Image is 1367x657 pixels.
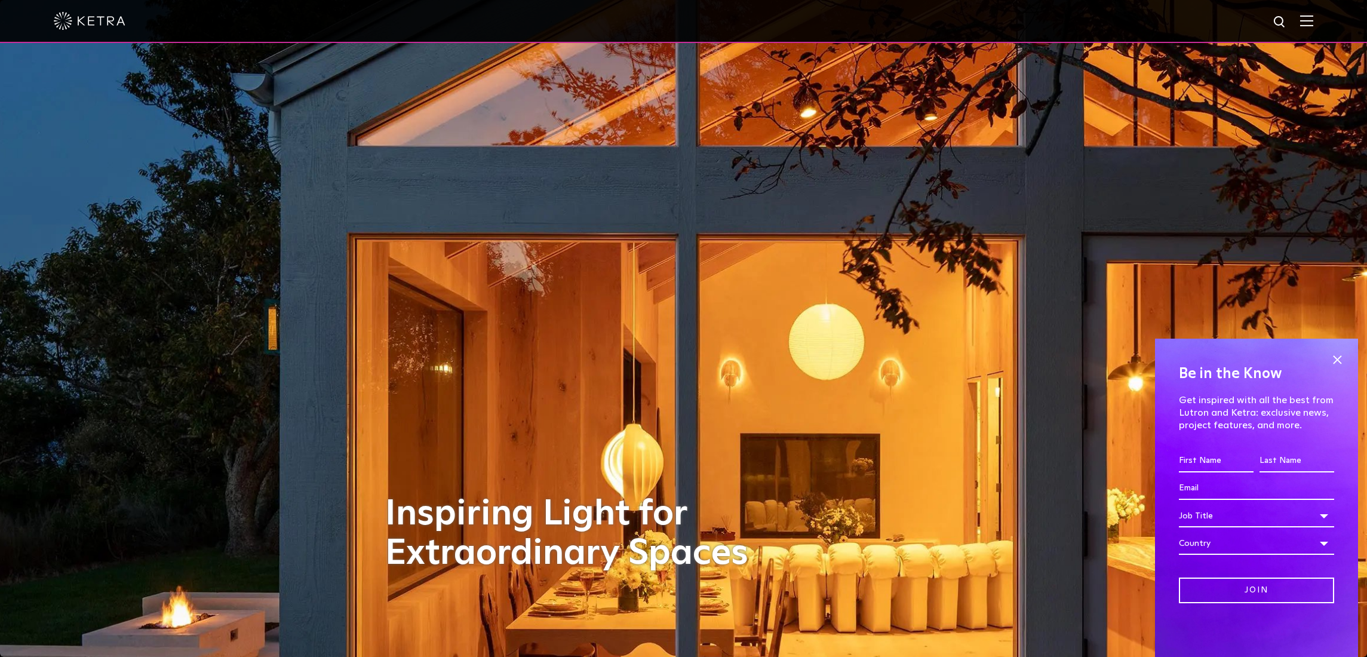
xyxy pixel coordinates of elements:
input: Email [1179,477,1334,500]
input: First Name [1179,450,1254,472]
input: Join [1179,578,1334,603]
div: Job Title [1179,505,1334,527]
img: Hamburger%20Nav.svg [1300,15,1313,26]
img: ketra-logo-2019-white [54,12,125,30]
img: search icon [1273,15,1288,30]
p: Get inspired with all the best from Lutron and Ketra: exclusive news, project features, and more. [1179,394,1334,431]
h4: Be in the Know [1179,363,1334,385]
div: Country [1179,532,1334,555]
h1: Inspiring Light for Extraordinary Spaces [385,495,773,573]
input: Last Name [1260,450,1334,472]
